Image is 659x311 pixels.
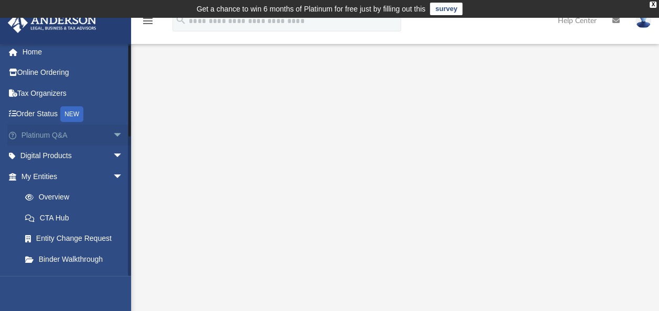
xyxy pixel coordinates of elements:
span: arrow_drop_down [113,166,134,187]
div: close [650,2,656,8]
div: NEW [60,106,83,122]
a: menu [142,20,154,27]
img: Anderson Advisors Platinum Portal [5,13,100,33]
a: Platinum Q&Aarrow_drop_down [7,125,139,146]
a: Digital Productsarrow_drop_down [7,146,139,166]
a: Entity Change Request [15,228,139,249]
a: My Blueprint [15,270,134,291]
img: User Pic [635,13,651,28]
a: Binder Walkthrough [15,249,139,270]
a: survey [430,3,462,15]
a: Order StatusNEW [7,104,139,125]
span: arrow_drop_down [113,125,134,146]
a: Tax Organizers [7,83,139,104]
i: menu [142,15,154,27]
a: Online Ordering [7,62,139,83]
a: CTA Hub [15,207,139,228]
a: Overview [15,187,139,208]
a: My Entitiesarrow_drop_down [7,166,139,187]
a: Home [7,41,139,62]
i: search [175,14,187,26]
div: Get a chance to win 6 months of Platinum for free just by filling out this [197,3,426,15]
span: arrow_drop_down [113,146,134,167]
